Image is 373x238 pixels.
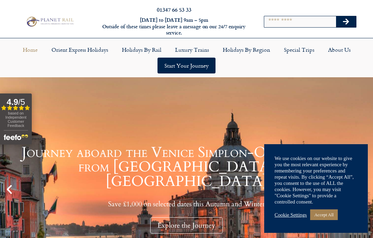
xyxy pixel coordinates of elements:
[310,209,338,220] a: Accept All
[216,42,277,58] a: Holidays by Region
[336,16,356,27] button: Search
[3,42,370,73] nav: Menu
[157,6,191,13] a: 01347 66 53 33
[45,42,115,58] a: Orient Express Holidays
[17,200,356,208] p: Save £1,000 on selected dates this Autumn and Winter
[277,42,321,58] a: Special Trips
[150,217,223,234] div: Explore the Journey
[16,42,45,58] a: Home
[275,155,357,205] div: We use cookies on our website to give you the most relevant experience by remembering your prefer...
[321,42,357,58] a: About Us
[115,42,168,58] a: Holidays by Rail
[101,17,247,36] h6: [DATE] to [DATE] 9am – 5pm Outside of these times please leave a message on our 24/7 enquiry serv...
[17,145,356,189] h1: Journey aboard the Venice Simplon-Orient-Express from [GEOGRAPHIC_DATA] to [GEOGRAPHIC_DATA]
[275,212,307,218] a: Cookie Settings
[157,58,216,73] a: Start your Journey
[3,184,15,195] div: Previous slide
[25,16,75,28] img: Planet Rail Train Holidays Logo
[168,42,216,58] a: Luxury Trains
